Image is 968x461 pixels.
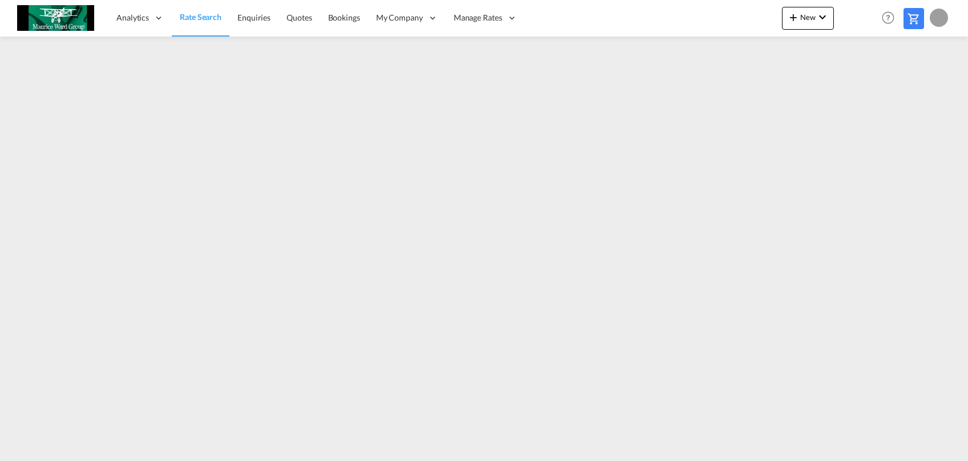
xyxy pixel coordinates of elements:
[328,13,360,22] span: Bookings
[878,8,898,27] span: Help
[878,8,904,29] div: Help
[786,13,829,22] span: New
[17,5,94,31] img: c6e8db30f5a511eea3e1ab7543c40fcc.jpg
[180,12,221,22] span: Rate Search
[782,7,834,30] button: icon-plus 400-fgNewicon-chevron-down
[376,12,423,23] span: My Company
[786,10,800,24] md-icon: icon-plus 400-fg
[116,12,149,23] span: Analytics
[287,13,312,22] span: Quotes
[816,10,829,24] md-icon: icon-chevron-down
[237,13,271,22] span: Enquiries
[454,12,502,23] span: Manage Rates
